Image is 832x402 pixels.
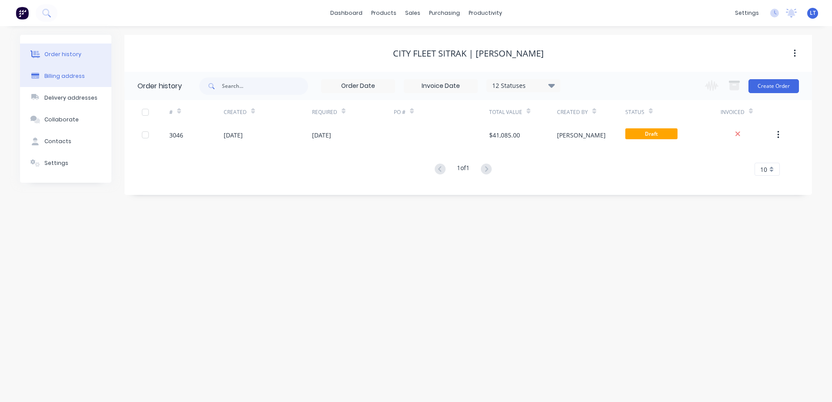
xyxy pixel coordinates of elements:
[20,65,111,87] button: Billing address
[457,163,470,176] div: 1 of 1
[169,108,173,116] div: #
[44,94,97,102] div: Delivery addresses
[625,100,721,124] div: Status
[224,100,312,124] div: Created
[169,131,183,140] div: 3046
[557,131,606,140] div: [PERSON_NAME]
[404,80,477,93] input: Invoice Date
[138,81,182,91] div: Order history
[44,116,79,124] div: Collaborate
[224,131,243,140] div: [DATE]
[489,100,557,124] div: Total Value
[489,131,520,140] div: $41,085.00
[394,100,489,124] div: PO #
[487,81,560,90] div: 12 Statuses
[16,7,29,20] img: Factory
[20,131,111,152] button: Contacts
[464,7,507,20] div: productivity
[312,131,331,140] div: [DATE]
[44,137,71,145] div: Contacts
[401,7,425,20] div: sales
[169,100,224,124] div: #
[425,7,464,20] div: purchasing
[557,108,588,116] div: Created By
[393,48,544,59] div: City Fleet Sitrak | [PERSON_NAME]
[20,44,111,65] button: Order history
[625,108,644,116] div: Status
[721,100,775,124] div: Invoiced
[731,7,763,20] div: settings
[557,100,625,124] div: Created By
[367,7,401,20] div: products
[489,108,522,116] div: Total Value
[20,87,111,109] button: Delivery addresses
[394,108,406,116] div: PO #
[20,152,111,174] button: Settings
[20,109,111,131] button: Collaborate
[625,128,678,139] span: Draft
[748,79,799,93] button: Create Order
[312,100,394,124] div: Required
[222,77,308,95] input: Search...
[760,165,767,174] span: 10
[44,50,81,58] div: Order history
[810,9,816,17] span: LT
[322,80,395,93] input: Order Date
[326,7,367,20] a: dashboard
[44,159,68,167] div: Settings
[224,108,247,116] div: Created
[312,108,337,116] div: Required
[44,72,85,80] div: Billing address
[721,108,745,116] div: Invoiced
